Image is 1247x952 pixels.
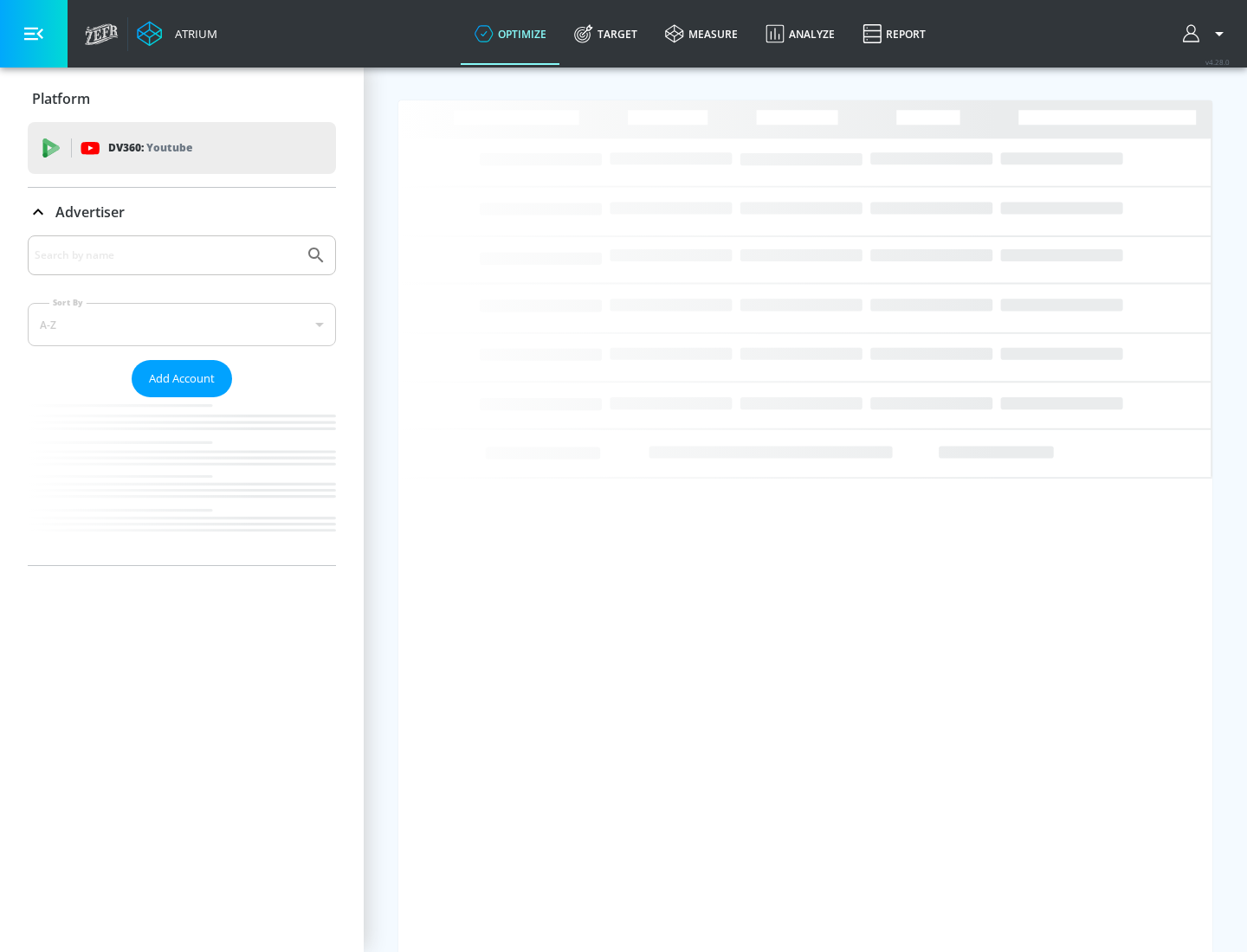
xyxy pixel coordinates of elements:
[28,235,336,565] div: Advertiser
[49,297,87,308] label: Sort By
[1205,57,1230,67] span: v 4.28.0
[560,3,651,65] a: Target
[28,188,336,236] div: Advertiser
[651,3,752,65] a: measure
[28,122,336,174] div: DV360: Youtube
[461,3,560,65] a: optimize
[35,244,297,267] input: Search by name
[137,21,217,47] a: Atrium
[146,138,192,157] p: Youtube
[132,360,232,397] button: Add Account
[108,138,192,158] p: DV360:
[28,74,336,123] div: Platform
[28,303,336,346] div: A-Z
[28,397,336,565] nav: list of Advertiser
[168,26,217,42] div: Atrium
[32,89,90,108] p: Platform
[849,3,940,65] a: Report
[752,3,849,65] a: Analyze
[55,203,125,222] p: Advertiser
[149,369,215,389] span: Add Account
